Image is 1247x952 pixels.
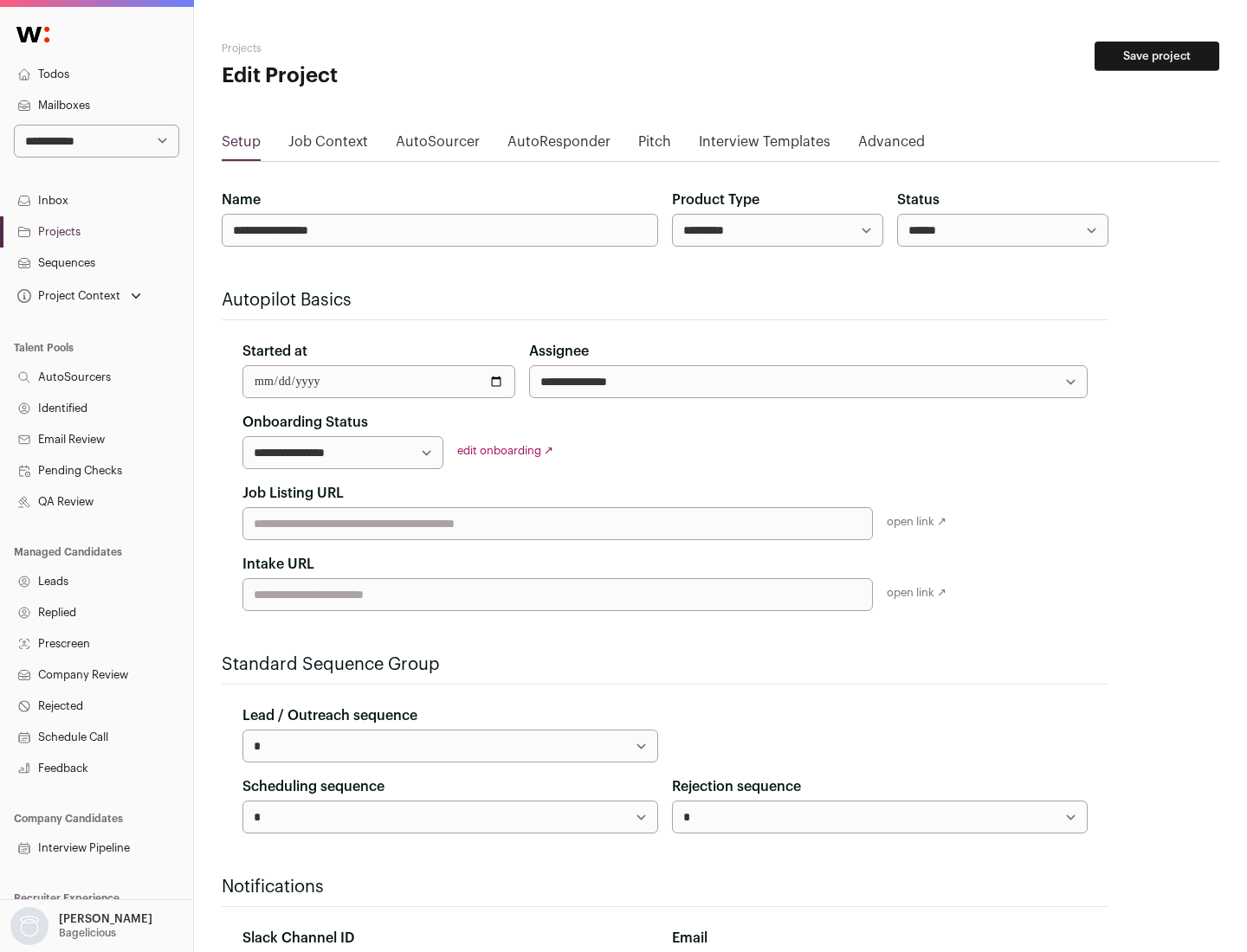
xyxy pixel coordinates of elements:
[672,190,759,210] label: Product Type
[222,875,1108,899] h2: Notifications
[457,445,553,456] a: edit onboarding ↗
[242,412,368,433] label: Onboarding Status
[7,907,156,945] button: Open dropdown
[507,132,611,159] a: AutoResponder
[59,926,116,940] p: Bagelicious
[222,62,554,90] h1: Edit Project
[529,341,589,362] label: Assignee
[242,554,314,575] label: Intake URL
[396,132,480,159] a: AutoSourcer
[858,132,925,159] a: Advanced
[672,928,1088,949] div: Email
[242,705,417,726] label: Lead / Outreach sequence
[222,653,1108,677] h2: Standard Sequence Group
[7,17,59,52] img: Wellfound
[222,42,554,55] h2: Projects
[638,132,671,159] a: Pitch
[288,132,368,159] a: Job Context
[897,190,940,210] label: Status
[222,288,1108,312] h2: Autopilot Basics
[672,776,801,797] label: Rejection sequence
[242,341,307,362] label: Started at
[222,132,261,159] a: Setup
[59,912,152,926] p: [PERSON_NAME]
[242,483,344,504] label: Job Listing URL
[242,928,354,949] label: Slack Channel ID
[14,289,120,303] div: Project Context
[14,284,145,308] button: Open dropdown
[10,907,48,945] img: nopic.png
[242,776,384,797] label: Scheduling sequence
[699,132,830,159] a: Interview Templates
[222,190,261,210] label: Name
[1095,42,1219,71] button: Save project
